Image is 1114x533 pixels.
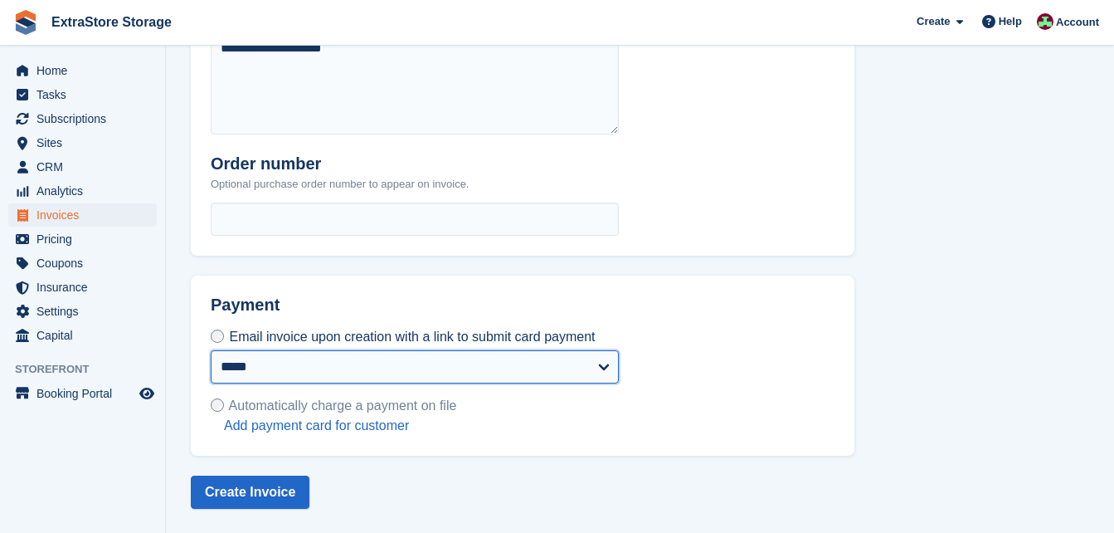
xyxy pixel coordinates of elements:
[8,276,157,299] a: menu
[1056,14,1099,31] span: Account
[36,252,136,275] span: Coupons
[8,382,157,405] a: menu
[36,300,136,323] span: Settings
[36,227,136,251] span: Pricing
[8,203,157,227] a: menu
[8,131,157,154] a: menu
[45,8,178,36] a: ExtraStore Storage
[917,13,950,30] span: Create
[36,83,136,106] span: Tasks
[211,176,469,193] p: Optional purchase order number to appear on invoice.
[8,300,157,323] a: menu
[36,179,136,203] span: Analytics
[211,296,619,328] h2: Payment
[8,179,157,203] a: menu
[36,131,136,154] span: Sites
[36,324,136,347] span: Capital
[1037,13,1053,30] img: Chelsea Parker
[36,276,136,299] span: Insurance
[15,361,165,378] span: Storefront
[8,252,157,275] a: menu
[36,107,136,130] span: Subscriptions
[8,324,157,347] a: menu
[8,59,157,82] a: menu
[137,384,157,403] a: Preview store
[8,83,157,106] a: menu
[229,330,595,344] span: Email invoice upon creation with a link to submit card payment
[36,155,136,178] span: CRM
[8,155,157,178] a: menu
[229,399,457,413] span: Automatically charge a payment on file
[8,227,157,251] a: menu
[224,418,456,434] a: Add payment card for customer
[999,13,1022,30] span: Help
[8,107,157,130] a: menu
[191,476,309,509] button: Create Invoice
[13,10,38,35] img: stora-icon-8386f47178a22dfd0bd8f6a31ec36ba5ce8667c1dd55bd0f319d3a0aa187defe.svg
[211,399,224,412] input: Automatically charge a payment on file Add payment card for customer
[36,382,136,405] span: Booking Portal
[211,154,469,174] h2: Order number
[211,330,224,343] input: Email invoice upon creation with a link to submit card payment
[36,203,136,227] span: Invoices
[36,59,136,82] span: Home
